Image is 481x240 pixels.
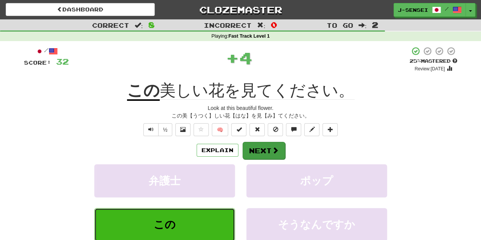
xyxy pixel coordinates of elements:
strong: Fast Track Level 1 [229,33,270,39]
span: To go [326,21,353,29]
span: 美しい花を見てください。 [160,81,354,100]
button: Ignore sentence (alt+i) [268,123,283,136]
a: j-sensei / [394,3,466,17]
span: この [154,219,176,230]
button: Set this sentence to 100% Mastered (alt+m) [231,123,246,136]
span: 2 [372,20,378,29]
span: : [358,22,367,29]
button: Play sentence audio (ctl+space) [143,123,159,136]
div: Mastered [410,58,457,65]
span: j-sensei [398,6,428,13]
u: この [127,81,160,101]
button: Favorite sentence (alt+f) [194,123,209,136]
button: ポップ [246,164,387,197]
span: Correct [92,21,129,29]
div: Look at this beautiful flower. [24,104,457,112]
button: Edit sentence (alt+d) [304,123,319,136]
span: : [135,22,143,29]
button: Next [243,142,285,159]
a: Clozemaster [166,3,315,16]
span: 25 % [410,58,421,64]
span: Score: [24,59,51,66]
span: : [257,22,265,29]
div: Text-to-speech controls [142,123,173,136]
div: この美【うつく】しい花【はな】を見【み】てください。 [24,112,457,119]
span: 弁護士 [149,175,181,187]
button: Reset to 0% Mastered (alt+r) [249,123,265,136]
span: 4 [239,48,252,67]
span: そうなんですか [278,219,355,230]
span: Incorrect [204,21,252,29]
span: + [226,46,239,69]
span: 32 [56,57,69,66]
button: Discuss sentence (alt+u) [286,123,301,136]
button: ½ [158,123,173,136]
span: / [445,6,449,11]
a: Dashboard [6,3,155,16]
button: Add to collection (alt+a) [322,123,338,136]
span: 0 [271,20,277,29]
div: / [24,46,69,56]
span: 8 [148,20,155,29]
button: Show image (alt+x) [175,123,190,136]
small: Review: [DATE] [414,66,445,72]
button: Explain [197,144,238,157]
span: ポップ [300,175,333,187]
button: 🧠 [212,123,228,136]
button: 弁護士 [94,164,235,197]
